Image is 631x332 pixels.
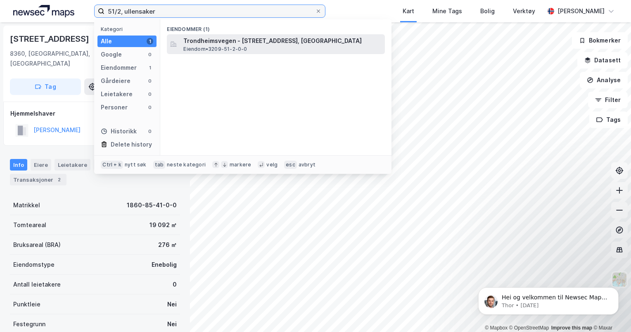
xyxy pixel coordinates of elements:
button: Bokmerker [572,32,628,49]
div: 0 [147,104,153,111]
div: Punktleie [13,299,40,309]
div: Ctrl + k [101,161,123,169]
a: Mapbox [485,325,508,331]
div: avbryt [299,161,315,168]
div: Alle [101,36,112,46]
div: Eiendomstype [13,260,55,270]
div: Delete history [111,140,152,149]
div: 19 092 ㎡ [149,220,177,230]
div: 1 [147,38,153,45]
div: nytt søk [125,161,147,168]
div: Leietakere [101,89,133,99]
div: Nei [167,299,177,309]
div: markere [230,161,251,168]
button: Analyse [580,72,628,88]
div: Enebolig [152,260,177,270]
div: 0 [147,91,153,97]
a: OpenStreetMap [509,325,549,331]
div: [STREET_ADDRESS] [10,32,91,45]
div: 2 [55,175,63,184]
div: Leietakere [55,159,90,171]
span: Eiendom • 3209-51-2-0-0 [183,46,247,52]
span: Trondheimsvegen - [STREET_ADDRESS], [GEOGRAPHIC_DATA] [183,36,382,46]
div: Bruksareal (BRA) [13,240,61,250]
div: Info [10,159,27,171]
div: Matrikkel [13,200,40,210]
div: Gårdeiere [101,76,130,86]
button: Tags [589,111,628,128]
button: Filter [588,92,628,108]
div: Kart [403,6,414,16]
div: Tomteareal [13,220,46,230]
div: Mine Tags [432,6,462,16]
div: velg [266,161,278,168]
div: neste kategori [167,161,206,168]
div: esc [284,161,297,169]
div: Eiendommer [101,63,137,73]
div: Eiere [31,159,51,171]
div: 0 [147,51,153,58]
div: Festegrunn [13,319,45,329]
div: [PERSON_NAME] [557,6,605,16]
div: Historikk [101,126,137,136]
div: 0 [147,128,153,135]
div: Antall leietakere [13,280,61,289]
iframe: Intercom notifications message [466,270,631,328]
div: 0 [147,78,153,84]
input: Søk på adresse, matrikkel, gårdeiere, leietakere eller personer [104,5,315,17]
div: Verktøy [513,6,535,16]
div: Nei [167,319,177,329]
div: Bolig [480,6,495,16]
div: Hjemmelshaver [10,109,180,119]
div: Datasett [94,159,125,171]
div: Transaksjoner [10,174,66,185]
div: 276 ㎡ [158,240,177,250]
div: 8360, [GEOGRAPHIC_DATA], [GEOGRAPHIC_DATA] [10,49,135,69]
a: Improve this map [551,325,592,331]
div: Personer [101,102,128,112]
div: 1860-85-41-0-0 [127,200,177,210]
div: tab [153,161,166,169]
div: Kategori [101,26,157,32]
div: Google [101,50,122,59]
div: 1 [147,64,153,71]
div: 0 [173,280,177,289]
img: logo.a4113a55bc3d86da70a041830d287a7e.svg [13,5,74,17]
div: Eiendommer (1) [160,19,391,34]
button: Tag [10,78,81,95]
button: Datasett [577,52,628,69]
